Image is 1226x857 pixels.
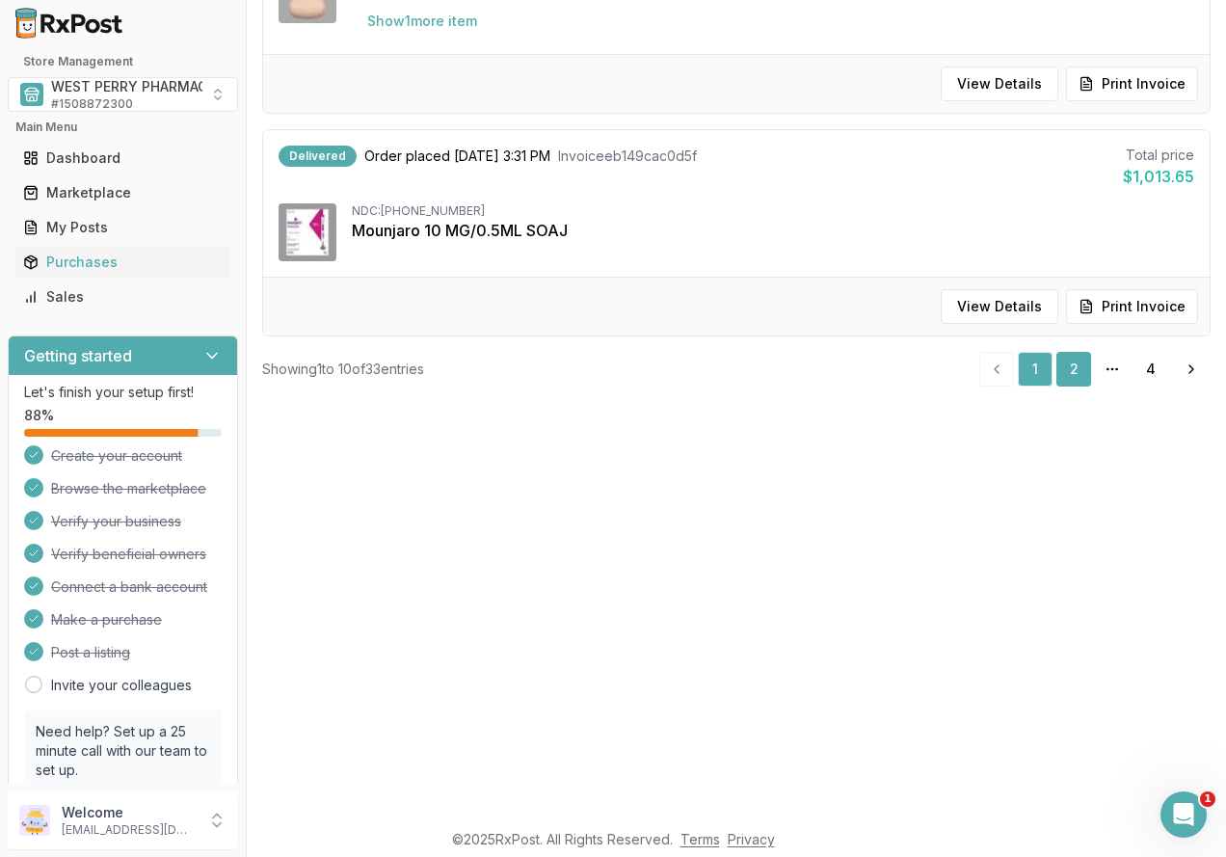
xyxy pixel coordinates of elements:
span: Order placed [DATE] 3:31 PM [364,147,550,166]
h2: Store Management [8,54,238,69]
button: Print Invoice [1066,67,1198,101]
a: Dashboard [15,141,230,175]
a: Book a call [36,781,110,797]
span: Make a purchase [51,610,162,629]
span: Verify beneficial owners [51,545,206,564]
span: Verify your business [51,512,181,531]
a: Invite your colleagues [51,676,192,695]
button: Purchases [8,247,238,278]
img: User avatar [19,805,50,836]
p: Let's finish your setup first! [24,383,222,402]
p: Need help? Set up a 25 minute call with our team to set up. [36,722,210,780]
button: Show1more item [352,4,493,39]
div: Showing 1 to 10 of 33 entries [262,360,424,379]
a: Go to next page [1172,352,1211,387]
p: [EMAIL_ADDRESS][DOMAIN_NAME] [62,822,196,838]
span: 1 [1200,791,1215,807]
div: $1,013.65 [1123,165,1194,188]
h2: Main Menu [15,120,230,135]
button: Select a view [8,77,238,112]
a: Sales [15,280,230,314]
button: Dashboard [8,143,238,174]
button: Print Invoice [1066,289,1198,324]
p: Welcome [62,803,196,822]
span: Create your account [51,446,182,466]
a: Marketplace [15,175,230,210]
span: Post a listing [51,643,130,662]
a: 1 [1018,352,1053,387]
button: View Details [941,67,1058,101]
button: My Posts [8,212,238,243]
div: Dashboard [23,148,223,168]
div: NDC: [PHONE_NUMBER] [352,203,1194,219]
div: My Posts [23,218,223,237]
h3: Getting started [24,344,132,367]
span: # 1508872300 [51,96,133,112]
span: WEST PERRY PHARMACY INC [51,77,245,96]
a: 2 [1056,352,1091,387]
span: Browse the marketplace [51,479,206,498]
div: Sales [23,287,223,307]
a: 4 [1133,352,1168,387]
a: My Posts [15,210,230,245]
span: Connect a bank account [51,577,207,597]
div: Mounjaro 10 MG/0.5ML SOAJ [352,219,1194,242]
button: Marketplace [8,177,238,208]
button: View Details [941,289,1058,324]
nav: pagination [979,352,1211,387]
img: RxPost Logo [8,8,131,39]
iframe: Intercom live chat [1160,791,1207,838]
div: Marketplace [23,183,223,202]
span: Invoice eb149cac0d5f [558,147,697,166]
a: Terms [680,831,720,847]
div: Purchases [23,253,223,272]
a: Privacy [728,831,775,847]
span: 88 % [24,406,54,425]
div: Delivered [279,146,357,167]
a: Purchases [15,245,230,280]
div: Total price [1123,146,1194,165]
img: Mounjaro 10 MG/0.5ML SOAJ [279,203,336,261]
button: Sales [8,281,238,312]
